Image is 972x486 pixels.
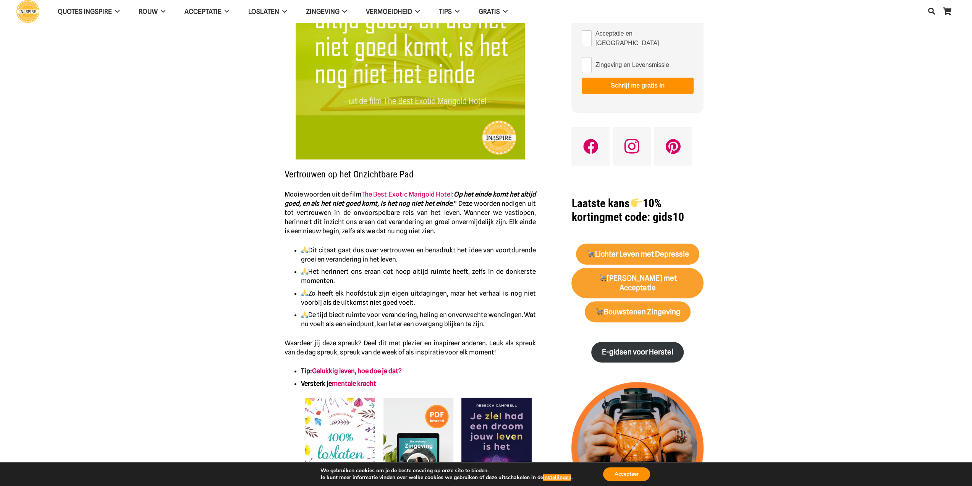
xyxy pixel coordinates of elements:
[587,250,594,257] img: 🛒
[301,380,376,387] strong: Versterk je
[320,474,572,481] p: Je kunt meer informatie vinden over welke cookies we gebruiken of deze uitschakelen in de .
[301,289,308,296] img: 🙏
[571,268,704,298] a: 🛒[PERSON_NAME] met Acceptatie
[320,467,572,474] p: We gebruiken cookies om je de beste ervaring op onze site te bieden.
[58,8,112,15] span: QUOTES INGSPIRE
[595,307,680,316] strong: Bouwstenen Zingeving
[175,2,239,21] a: Acceptatie
[48,2,129,21] a: QUOTES INGSPIRE
[591,342,684,363] a: E-gidsen voor Herstel
[582,30,592,46] input: Acceptatie en [GEOGRAPHIC_DATA]
[361,190,452,198] a: The Best Exotic Marigold Hotel
[285,159,536,180] h2: Vertrouwen op het Onzichtbare Pad
[184,8,222,15] span: Acceptatie
[582,78,694,94] button: Schrijf me gratis in
[603,467,650,481] button: Accepteer
[248,8,279,15] span: Loslaten
[585,301,691,322] a: 🛒Bouwstenen Zingeving
[356,2,429,21] a: VERMOEIDHEID
[543,474,571,481] button: instellingen
[312,367,402,375] a: Gelukkig leven, hoe doe je dat?
[301,311,308,318] img: 🙏
[129,2,175,21] a: ROUW
[285,190,536,236] p: Mooie woorden uit de film : ” Deze woorden nodigen uit tot vertrouwen in de onvoorspelbare reis v...
[239,2,296,21] a: Loslaten
[301,245,536,264] li: Dit citaat gaat dus over vertrouwen en benadrukt het idee van voortdurende groei en verandering i...
[613,127,651,166] a: Instagram
[439,8,452,15] span: TIPS
[301,310,536,328] li: De tijd biedt ruimte voor verandering, heling en onverwachte wendingen. Wat nu voelt als een eind...
[429,2,469,21] a: TIPS
[366,8,412,15] span: VERMOEIDHEID
[599,274,606,281] img: 🛒
[296,2,356,21] a: Zingeving
[582,57,592,73] input: Zingeving en Levensmissie
[301,268,308,275] img: 🙏
[301,267,536,285] li: Het herinnert ons eraan dat hoop altijd ruimte heeft, zelfs in de donkerste momenten.
[631,197,642,208] img: 👉
[654,127,692,166] a: Pinterest
[587,250,689,258] strong: Lichter Leven met Depressie
[576,244,699,265] a: 🛒Lichter Leven met Depressie
[924,2,939,21] a: Zoeken
[479,8,500,15] span: GRATIS
[595,60,669,70] span: Zingeving en Levensmissie
[571,127,610,166] a: Facebook
[332,380,376,387] a: mentale kracht
[571,197,704,224] h1: met code: gids10
[285,338,536,357] p: Waardeer jij deze spreuk? Deel dit met plezier en inspireer anderen. Leuk als spreuk van de dag s...
[469,2,517,21] a: GRATIS
[301,367,402,375] strong: Tip:
[139,8,158,15] span: ROUW
[301,246,308,253] img: 🙏
[306,8,339,15] span: Zingeving
[602,348,673,356] strong: E-gidsen voor Herstel
[301,289,536,307] li: Zo heeft elk hoofdstuk zijn eigen uitdagingen, maar het verhaal is nog niet voorbij als de uitkom...
[571,197,661,224] strong: Laatste kans 10% korting
[598,274,677,292] strong: [PERSON_NAME] met Acceptatie
[595,29,694,48] span: Acceptatie en [GEOGRAPHIC_DATA]
[596,308,603,315] img: 🛒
